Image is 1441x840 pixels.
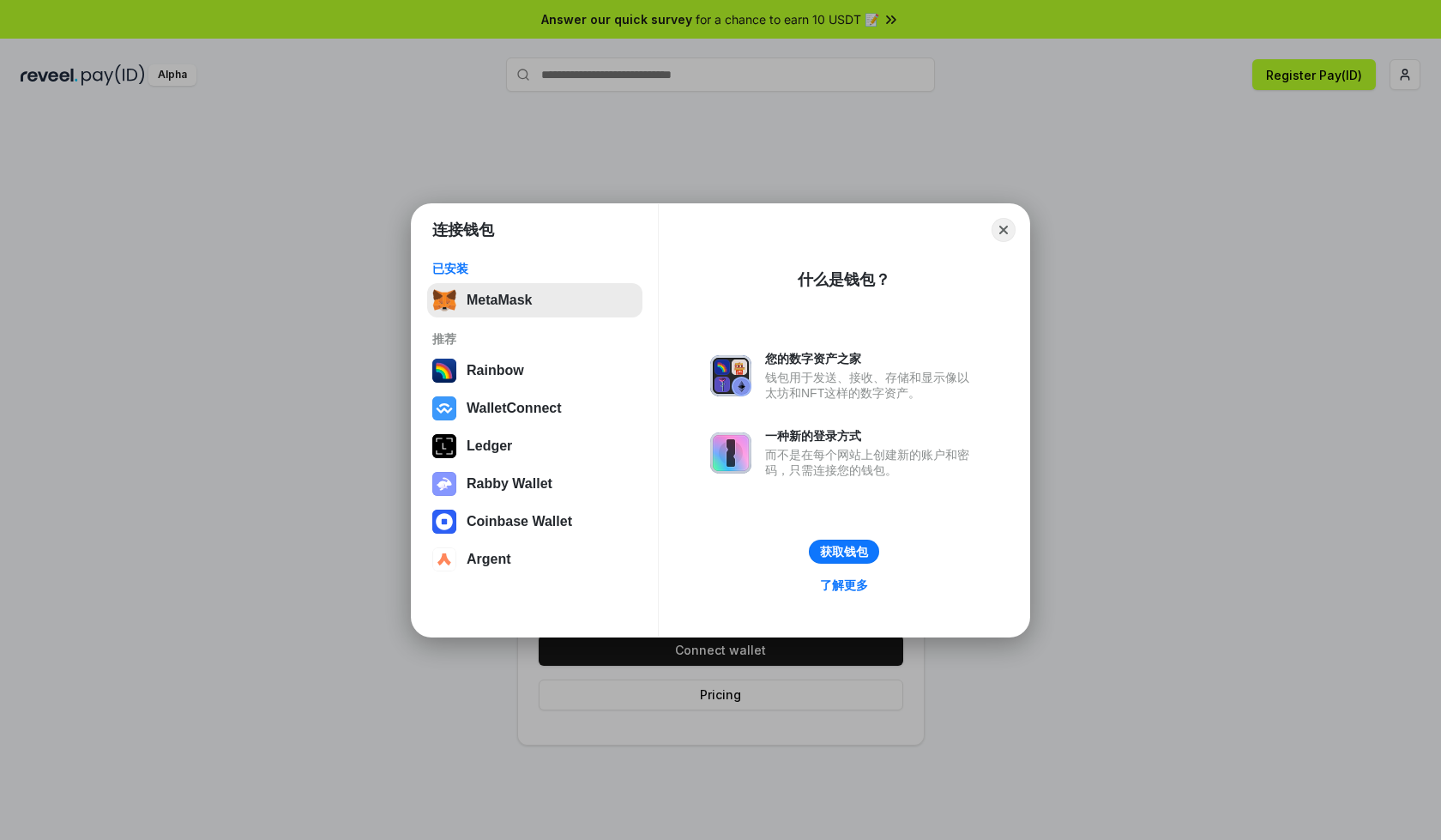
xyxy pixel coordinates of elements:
[710,355,751,396] img: svg+xml,%3Csvg%20xmlns%3D%22http%3A%2F%2Fwww.w3.org%2F2000%2Fsvg%22%20fill%3D%22none%22%20viewBox...
[798,269,890,290] div: 什么是钱包？
[467,363,524,378] div: Rainbow
[810,574,878,596] a: 了解更多
[467,476,552,492] div: Rabby Wallet
[467,552,511,567] div: Argent
[432,359,456,383] img: svg+xml,%3Csvg%20width%3D%22120%22%20height%3D%22120%22%20viewBox%3D%220%200%20120%20120%22%20fil...
[432,220,494,240] h1: 连接钱包
[765,351,978,366] div: 您的数字资产之家
[432,472,456,496] img: svg+xml,%3Csvg%20xmlns%3D%22http%3A%2F%2Fwww.w3.org%2F2000%2Fsvg%22%20fill%3D%22none%22%20viewBox...
[427,283,642,317] button: MetaMask
[432,396,456,420] img: svg+xml,%3Csvg%20width%3D%2228%22%20height%3D%2228%22%20viewBox%3D%220%200%2028%2028%22%20fill%3D...
[432,547,456,571] img: svg+xml,%3Csvg%20width%3D%2228%22%20height%3D%2228%22%20viewBox%3D%220%200%2028%2028%22%20fill%3D...
[432,261,637,276] div: 已安装
[432,288,456,312] img: svg+xml,%3Csvg%20fill%3D%22none%22%20height%3D%2233%22%20viewBox%3D%220%200%2035%2033%22%20width%...
[467,438,512,454] div: Ledger
[467,293,532,308] div: MetaMask
[765,370,978,401] div: 钱包用于发送、接收、存储和显示像以太坊和NFT这样的数字资产。
[427,542,642,577] button: Argent
[820,544,868,559] div: 获取钱包
[765,447,978,478] div: 而不是在每个网站上创建新的账户和密码，只需连接您的钱包。
[427,505,642,539] button: Coinbase Wallet
[467,514,572,529] div: Coinbase Wallet
[820,577,868,593] div: 了解更多
[427,467,642,501] button: Rabby Wallet
[427,354,642,388] button: Rainbow
[467,401,562,416] div: WalletConnect
[427,429,642,463] button: Ledger
[432,434,456,458] img: svg+xml,%3Csvg%20xmlns%3D%22http%3A%2F%2Fwww.w3.org%2F2000%2Fsvg%22%20width%3D%2228%22%20height%3...
[809,540,879,564] button: 获取钱包
[710,432,751,474] img: svg+xml,%3Csvg%20xmlns%3D%22http%3A%2F%2Fwww.w3.org%2F2000%2Fsvg%22%20fill%3D%22none%22%20viewBox...
[427,391,642,426] button: WalletConnect
[432,331,637,347] div: 推荐
[992,218,1016,242] button: Close
[432,510,456,534] img: svg+xml,%3Csvg%20width%3D%2228%22%20height%3D%2228%22%20viewBox%3D%220%200%2028%2028%22%20fill%3D...
[765,428,978,444] div: 一种新的登录方式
